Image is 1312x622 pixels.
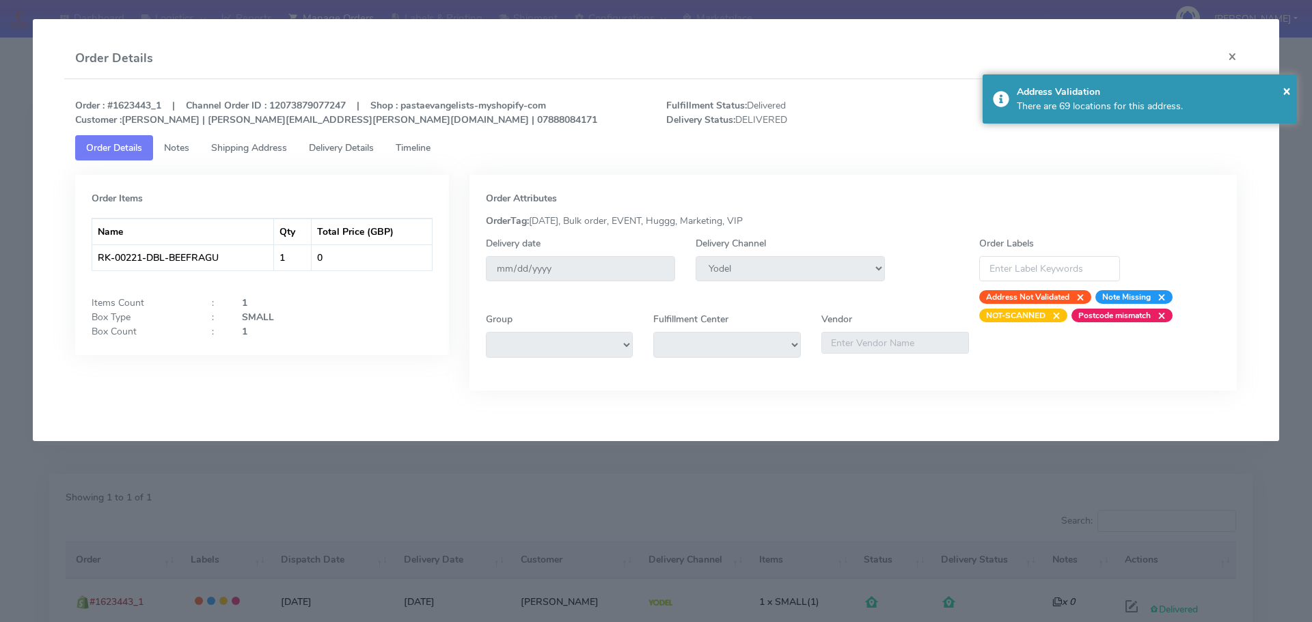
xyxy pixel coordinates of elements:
[309,141,374,154] span: Delivery Details
[666,99,747,112] strong: Fulfillment Status:
[1045,309,1061,322] span: ×
[1069,290,1084,304] span: ×
[653,312,728,326] label: Fulfillment Center
[696,236,766,251] label: Delivery Channel
[986,310,1045,321] strong: NOT-SCANNED
[92,244,274,270] td: RK-00221-DBL-BEEFRAGU
[486,236,541,251] label: Delivery date
[1217,38,1248,74] button: Close
[1017,85,1287,99] div: Address Validation
[486,192,557,205] strong: Order Attributes
[1102,292,1151,302] strong: Note Missing
[979,256,1120,281] input: Enter Label Keywords
[75,135,1238,160] ul: Tabs
[476,214,1231,228] div: [DATE], Bulk order, EVENT, Huggg, Marketing, VIP
[486,312,512,326] label: Group
[75,49,153,68] h4: Order Details
[979,236,1034,251] label: Order Labels
[312,218,432,244] th: Total Price (GBP)
[242,311,274,324] strong: SMALL
[821,332,969,354] input: Enter Vendor Name
[486,214,529,227] strong: OrderTag:
[92,192,143,205] strong: Order Items
[656,98,952,127] span: Delivered DELIVERED
[242,325,247,338] strong: 1
[75,99,597,126] strong: Order : #1623443_1 | Channel Order ID : 12073879077247 | Shop : pastaevangelists-myshopify-com [P...
[274,218,312,244] th: Qty
[202,310,232,324] div: :
[81,296,202,310] div: Items Count
[75,113,122,126] strong: Customer :
[312,244,432,270] td: 0
[1017,99,1287,113] div: There are 69 locations for this address.
[986,292,1069,302] strong: Address Not Validated
[242,296,247,309] strong: 1
[274,244,312,270] td: 1
[92,218,274,244] th: Name
[666,113,735,126] strong: Delivery Status:
[81,324,202,339] div: Box Count
[1283,81,1291,101] button: Close
[211,141,287,154] span: Shipping Address
[396,141,430,154] span: Timeline
[164,141,189,154] span: Notes
[202,296,232,310] div: :
[202,324,232,339] div: :
[1283,81,1291,100] span: ×
[821,312,852,326] label: Vendor
[1151,309,1166,322] span: ×
[86,141,142,154] span: Order Details
[81,310,202,324] div: Box Type
[1151,290,1166,304] span: ×
[1078,310,1151,321] strong: Postcode mismatch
